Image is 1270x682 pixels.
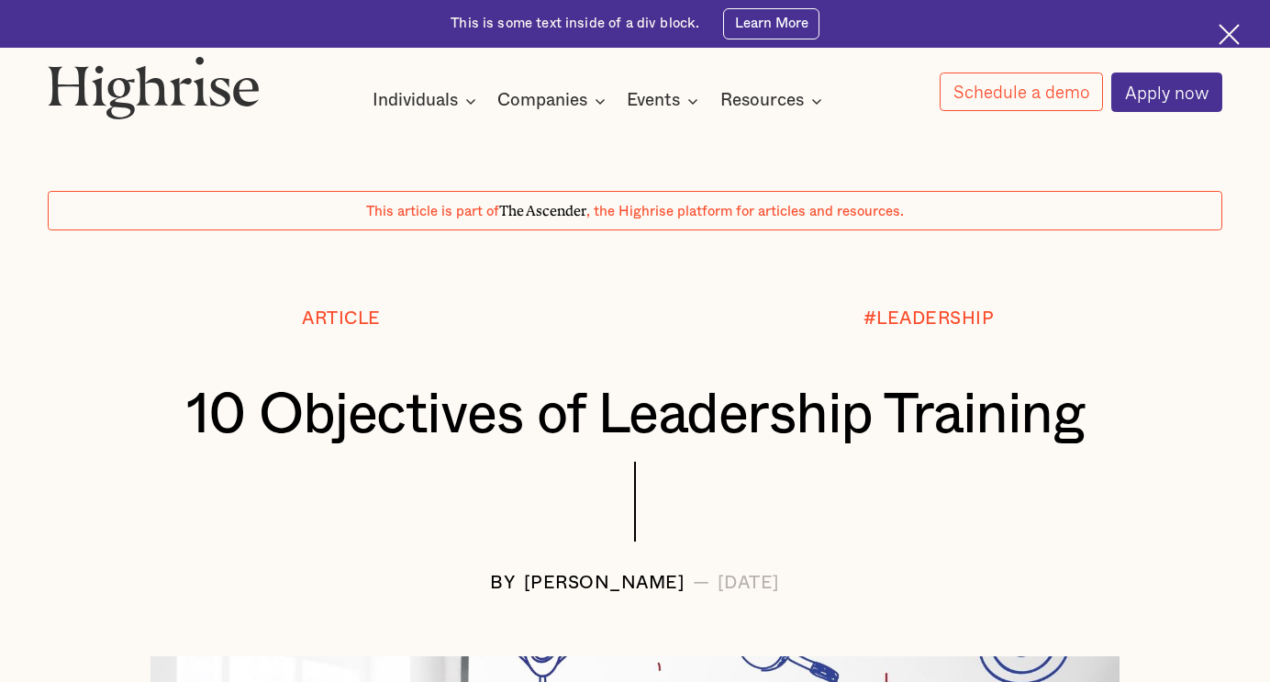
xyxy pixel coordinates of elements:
[693,574,710,593] div: —
[627,90,704,112] div: Events
[497,90,611,112] div: Companies
[863,309,995,329] div: #LEADERSHIP
[48,56,260,120] img: Highrise logo
[718,574,780,593] div: [DATE]
[586,205,904,218] span: , the Highrise platform for articles and resources.
[366,205,499,218] span: This article is part of
[499,199,586,216] span: The Ascender
[723,8,819,39] a: Learn More
[497,90,587,112] div: Companies
[720,90,828,112] div: Resources
[490,574,516,593] div: BY
[451,15,699,34] div: This is some text inside of a div block.
[373,90,458,112] div: Individuals
[627,90,680,112] div: Events
[1219,24,1240,45] img: Cross icon
[940,73,1103,111] a: Schedule a demo
[302,309,381,329] div: Article
[1111,73,1222,112] a: Apply now
[524,574,685,593] div: [PERSON_NAME]
[373,90,482,112] div: Individuals
[720,90,804,112] div: Resources
[96,385,1174,447] h1: 10 Objectives of Leadership Training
